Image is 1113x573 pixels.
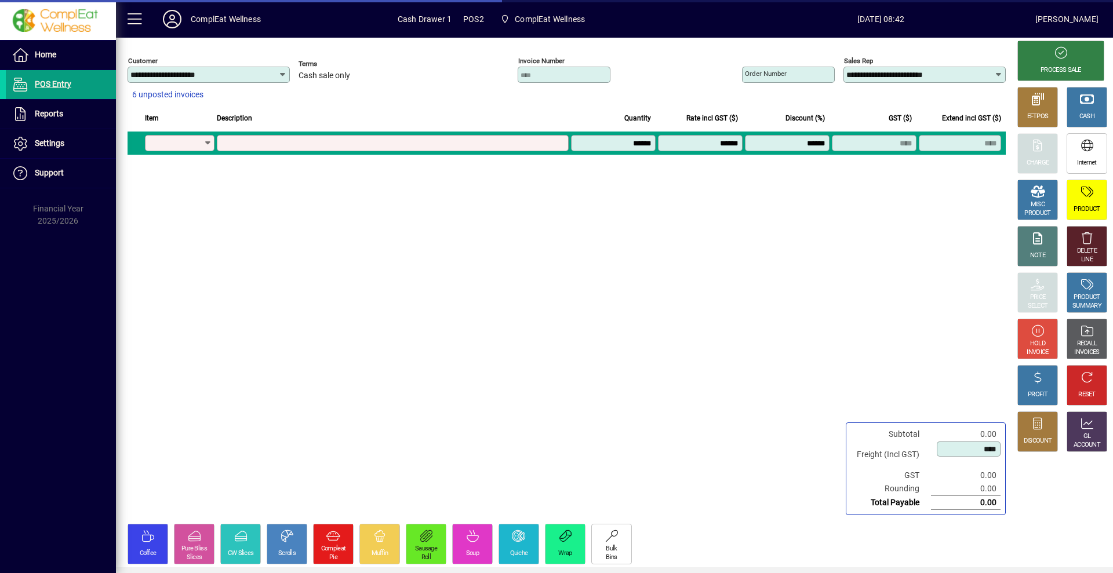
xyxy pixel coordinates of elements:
td: 0.00 [931,496,1001,510]
td: 0.00 [931,482,1001,496]
span: Extend incl GST ($) [942,112,1001,125]
td: Total Payable [851,496,931,510]
mat-label: Customer [128,57,158,65]
div: Compleat [321,545,345,553]
div: GL [1083,432,1091,441]
span: Cash sale only [299,71,350,81]
span: Description [217,112,252,125]
div: MISC [1031,200,1045,209]
a: Support [6,159,116,188]
div: INVOICES [1074,348,1099,357]
a: Reports [6,100,116,129]
span: Rate incl GST ($) [686,112,738,125]
span: ComplEat Wellness [496,9,590,30]
div: ACCOUNT [1074,441,1100,450]
span: Settings [35,138,64,148]
a: Settings [6,129,116,158]
span: Cash Drawer 1 [398,10,452,28]
div: CHARGE [1027,159,1049,167]
div: Coffee [140,549,157,558]
div: Soup [466,549,479,558]
div: INVOICE [1027,348,1048,357]
span: Quantity [624,112,651,125]
div: PROCESS SALE [1041,66,1081,75]
div: ComplEat Wellness [191,10,261,28]
div: Wrap [558,549,572,558]
div: Pure Bliss [181,545,207,553]
div: Scrolls [278,549,296,558]
span: [DATE] 08:42 [726,10,1035,28]
span: Home [35,50,56,59]
mat-label: Invoice number [518,57,565,65]
span: Reports [35,109,63,118]
td: Subtotal [851,428,931,441]
span: Support [35,168,64,177]
span: Terms [299,60,368,68]
div: Bins [606,553,617,562]
div: Pie [329,553,337,562]
a: Home [6,41,116,70]
div: CW Slices [228,549,254,558]
span: GST ($) [889,112,912,125]
span: 6 unposted invoices [132,89,203,101]
div: Internet [1077,159,1096,167]
td: 0.00 [931,428,1001,441]
td: Rounding [851,482,931,496]
td: 0.00 [931,469,1001,482]
div: PRODUCT [1074,293,1100,302]
div: RESET [1078,390,1096,399]
div: NOTE [1030,251,1045,260]
mat-label: Sales rep [844,57,873,65]
button: 6 unposted invoices [128,85,208,105]
div: DELETE [1077,247,1097,256]
div: CASH [1079,112,1094,121]
div: [PERSON_NAME] [1035,10,1099,28]
div: Bulk [606,545,617,553]
div: PRICE [1030,293,1046,302]
div: HOLD [1030,340,1045,348]
div: PRODUCT [1074,205,1100,214]
div: SELECT [1028,302,1048,311]
div: Muffin [372,549,388,558]
div: EFTPOS [1027,112,1049,121]
button: Profile [154,9,191,30]
span: Discount (%) [785,112,825,125]
span: ComplEat Wellness [515,10,585,28]
mat-label: Order number [745,70,787,78]
span: POS2 [463,10,484,28]
span: Item [145,112,159,125]
td: GST [851,469,931,482]
div: LINE [1081,256,1093,264]
div: DISCOUNT [1024,437,1052,446]
div: Sausage [415,545,437,553]
td: Freight (Incl GST) [851,441,931,469]
div: PROFIT [1028,390,1047,399]
div: PRODUCT [1024,209,1050,218]
span: POS Entry [35,79,71,89]
div: Quiche [510,549,528,558]
div: SUMMARY [1072,302,1101,311]
div: Roll [421,553,431,562]
div: RECALL [1077,340,1097,348]
div: Slices [187,553,202,562]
